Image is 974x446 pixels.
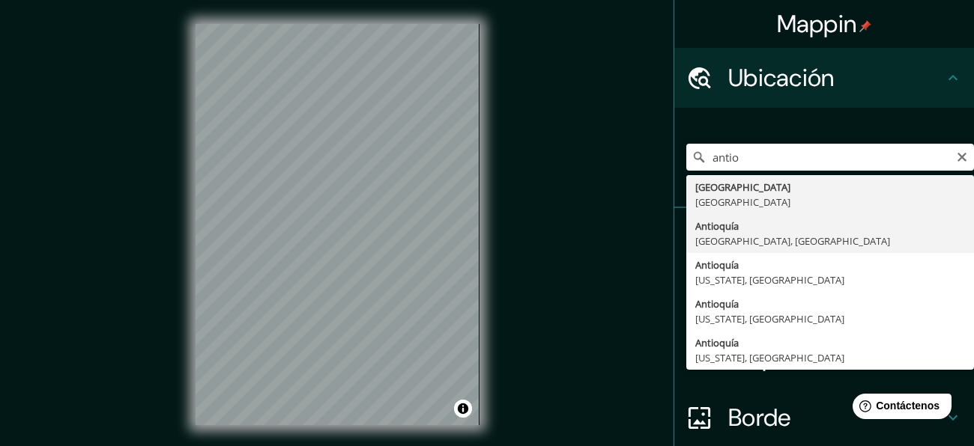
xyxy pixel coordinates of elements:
font: [GEOGRAPHIC_DATA] [695,180,790,194]
font: Antioquía [695,336,739,349]
font: [US_STATE], [GEOGRAPHIC_DATA] [695,273,844,287]
font: [US_STATE], [GEOGRAPHIC_DATA] [695,312,844,326]
font: Antioquía [695,297,739,311]
font: Antioquía [695,219,739,233]
font: Mappin [777,8,857,40]
button: Activar o desactivar atribución [454,400,472,418]
iframe: Lanzador de widgets de ayuda [841,388,958,430]
font: Ubicación [728,62,835,94]
font: Borde [728,402,791,433]
font: Antioquía [695,258,739,272]
input: Elige tu ciudad o zona [686,144,974,171]
div: Patas [674,208,974,268]
canvas: Mapa [196,24,480,425]
button: Claro [956,149,968,163]
div: Disposición [674,328,974,388]
font: [GEOGRAPHIC_DATA], [GEOGRAPHIC_DATA] [695,234,890,248]
font: [US_STATE], [GEOGRAPHIC_DATA] [695,351,844,364]
img: pin-icon.png [859,20,871,32]
font: [GEOGRAPHIC_DATA] [695,195,790,209]
div: Ubicación [674,48,974,108]
div: Estilo [674,268,974,328]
